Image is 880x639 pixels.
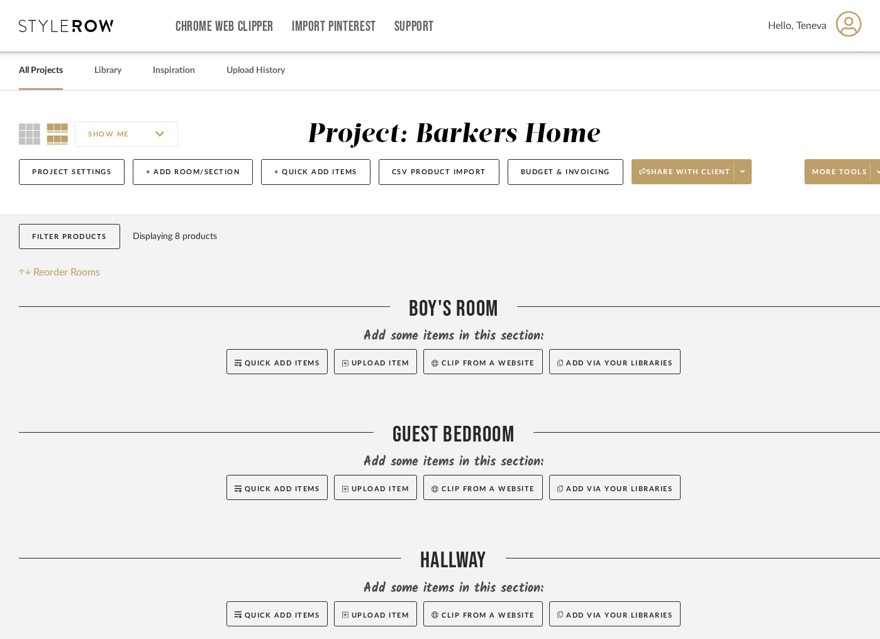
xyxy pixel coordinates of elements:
span: Quick Add Items [245,612,320,619]
span: Quick Add Items [245,360,320,367]
button: Clip from a website [423,349,542,374]
button: Filter Products [19,224,120,250]
button: Budget & Invoicing [508,159,623,185]
div: Project: Barkers Home [307,121,600,148]
span: Hello, Teneva [768,18,827,33]
a: Inspiration [153,62,195,79]
button: Project Settings [19,159,125,185]
a: Support [394,21,434,32]
button: Add via your libraries [549,475,681,500]
button: Clip from a website [423,475,542,500]
button: Clip from a website [423,601,542,626]
div: Displaying 8 products [133,224,217,249]
span: Share with client [639,167,731,186]
span: Quick Add Items [245,486,320,492]
span: More tools [812,167,867,186]
button: Add via your libraries [549,349,681,374]
button: Quick Add Items [226,349,328,374]
button: Upload Item [334,349,417,374]
button: Upload Item [334,601,417,626]
span: Reorder Rooms [33,265,100,280]
button: Reorder Rooms [19,265,100,280]
button: Add via your libraries [549,601,681,626]
button: Quick Add Items [226,601,328,626]
a: Import Pinterest [292,21,376,32]
button: Upload Item [334,475,417,500]
a: All Projects [19,62,63,79]
button: Share with client [632,159,752,184]
button: + Quick Add Items [261,159,370,185]
a: Chrome Web Clipper [175,21,274,32]
a: Library [94,62,121,79]
button: CSV Product Import [379,159,499,185]
button: + Add Room/Section [133,159,253,185]
button: Quick Add Items [226,475,328,500]
a: Upload History [226,62,285,79]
